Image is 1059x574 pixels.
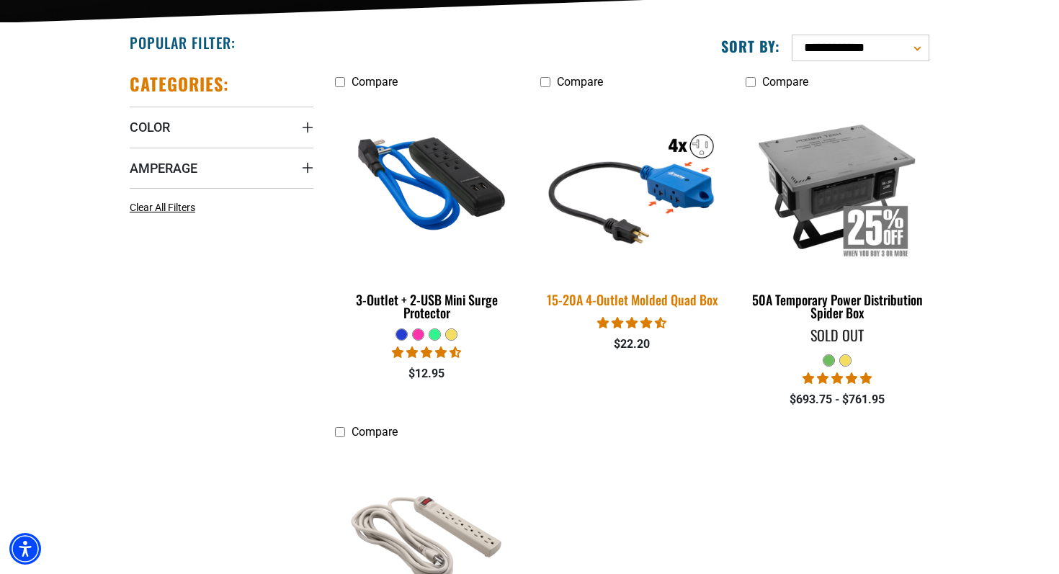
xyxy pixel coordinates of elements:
[336,103,518,269] img: blue
[540,336,724,353] div: $22.20
[746,328,929,342] div: Sold Out
[130,119,170,135] span: Color
[746,103,928,269] img: 50A Temporary Power Distribution Spider Box
[557,75,603,89] span: Compare
[130,73,229,95] h2: Categories:
[9,533,41,565] div: Accessibility Menu
[531,94,733,278] img: 15-20A 4-Outlet Molded Quad Box
[130,200,201,215] a: Clear All Filters
[746,391,929,408] div: $693.75 - $761.95
[335,365,519,382] div: $12.95
[597,316,666,330] span: 4.40 stars
[130,107,313,147] summary: Color
[130,202,195,213] span: Clear All Filters
[352,425,398,439] span: Compare
[392,346,461,359] span: 4.36 stars
[130,33,236,52] h2: Popular Filter:
[352,75,398,89] span: Compare
[130,160,197,176] span: Amperage
[721,37,780,55] label: Sort by:
[746,293,929,319] div: 50A Temporary Power Distribution Spider Box
[803,372,872,385] span: 5.00 stars
[540,293,724,306] div: 15-20A 4-Outlet Molded Quad Box
[335,96,519,328] a: blue 3-Outlet + 2-USB Mini Surge Protector
[540,96,724,315] a: 15-20A 4-Outlet Molded Quad Box 15-20A 4-Outlet Molded Quad Box
[762,75,808,89] span: Compare
[130,148,313,188] summary: Amperage
[335,293,519,319] div: 3-Outlet + 2-USB Mini Surge Protector
[746,96,929,328] a: 50A Temporary Power Distribution Spider Box 50A Temporary Power Distribution Spider Box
